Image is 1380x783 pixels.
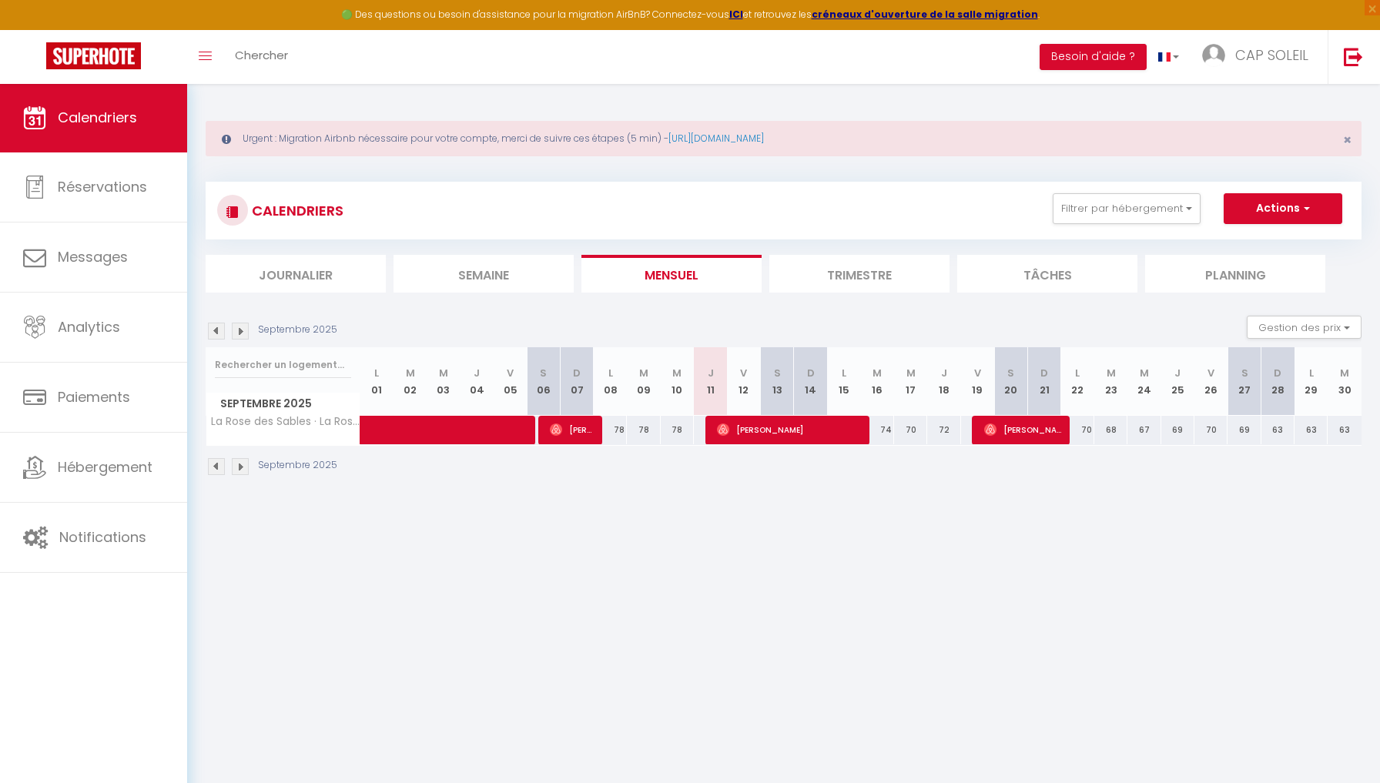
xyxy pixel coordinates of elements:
button: Ouvrir le widget de chat LiveChat [12,6,59,52]
abbr: M [639,366,648,380]
span: [PERSON_NAME] [717,415,860,444]
abbr: M [906,366,916,380]
abbr: M [1140,366,1149,380]
th: 16 [861,347,894,416]
th: 29 [1295,347,1328,416]
th: 12 [727,347,760,416]
img: Super Booking [46,42,141,69]
span: Réservations [58,177,147,196]
abbr: D [1274,366,1281,380]
th: 02 [394,347,427,416]
button: Filtrer par hébergement [1053,193,1201,224]
a: ... CAP SOLEIL [1191,30,1328,84]
div: 78 [594,416,627,444]
a: [URL][DOMAIN_NAME] [668,132,764,145]
button: Besoin d'aide ? [1040,44,1147,70]
abbr: J [941,366,947,380]
abbr: M [1340,366,1349,380]
th: 01 [360,347,394,416]
span: Paiements [58,387,130,407]
th: 05 [494,347,527,416]
th: 28 [1261,347,1295,416]
span: La Rose des Sables · La Rose des Sables Vue à 180 degrés sur la Mer [209,416,363,427]
span: [PERSON_NAME] [550,415,594,444]
th: 17 [894,347,927,416]
th: 22 [1061,347,1094,416]
abbr: M [406,366,415,380]
span: Messages [58,247,128,266]
abbr: M [439,366,448,380]
div: 68 [1094,416,1127,444]
div: 63 [1295,416,1328,444]
abbr: J [1174,366,1181,380]
abbr: D [1040,366,1048,380]
abbr: S [1007,366,1014,380]
a: Chercher [223,30,300,84]
li: Planning [1145,255,1325,293]
span: Analytics [58,317,120,336]
abbr: M [873,366,882,380]
div: 69 [1161,416,1194,444]
div: Urgent : Migration Airbnb nécessaire pour votre compte, merci de suivre ces étapes (5 min) - [206,121,1362,156]
li: Trimestre [769,255,950,293]
th: 24 [1127,347,1161,416]
span: CAP SOLEIL [1235,45,1308,65]
span: Calendriers [58,108,137,127]
th: 27 [1228,347,1261,416]
div: 70 [1061,416,1094,444]
a: créneaux d'ouverture de la salle migration [812,8,1038,21]
th: 03 [427,347,460,416]
th: 19 [961,347,994,416]
abbr: L [1075,366,1080,380]
abbr: V [740,366,747,380]
th: 21 [1027,347,1060,416]
li: Mensuel [581,255,762,293]
div: 70 [894,416,927,444]
span: Septembre 2025 [206,393,360,415]
th: 07 [561,347,594,416]
abbr: L [1309,366,1314,380]
img: logout [1344,47,1363,66]
abbr: D [573,366,581,380]
th: 20 [994,347,1027,416]
li: Tâches [957,255,1137,293]
abbr: J [708,366,714,380]
th: 10 [661,347,694,416]
div: 74 [861,416,894,444]
th: 18 [927,347,960,416]
abbr: L [374,366,379,380]
th: 06 [527,347,560,416]
p: Septembre 2025 [258,458,337,473]
span: [PERSON_NAME] [984,415,1061,444]
th: 23 [1094,347,1127,416]
abbr: V [1207,366,1214,380]
input: Rechercher un logement... [215,351,351,379]
button: Actions [1224,193,1342,224]
img: ... [1202,44,1225,67]
th: 11 [694,347,727,416]
abbr: M [672,366,682,380]
abbr: J [474,366,480,380]
div: 69 [1228,416,1261,444]
abbr: S [540,366,547,380]
p: Septembre 2025 [258,323,337,337]
span: Hébergement [58,457,152,477]
abbr: V [507,366,514,380]
div: 70 [1194,416,1228,444]
abbr: S [1241,366,1248,380]
div: 63 [1328,416,1362,444]
th: 04 [461,347,494,416]
li: Journalier [206,255,386,293]
th: 30 [1328,347,1362,416]
abbr: L [608,366,613,380]
span: Notifications [59,527,146,547]
th: 26 [1194,347,1228,416]
a: ICI [729,8,743,21]
abbr: L [842,366,846,380]
button: Close [1343,133,1352,147]
div: 78 [661,416,694,444]
div: 63 [1261,416,1295,444]
span: Chercher [235,47,288,63]
abbr: V [974,366,981,380]
h3: CALENDRIERS [248,193,343,228]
